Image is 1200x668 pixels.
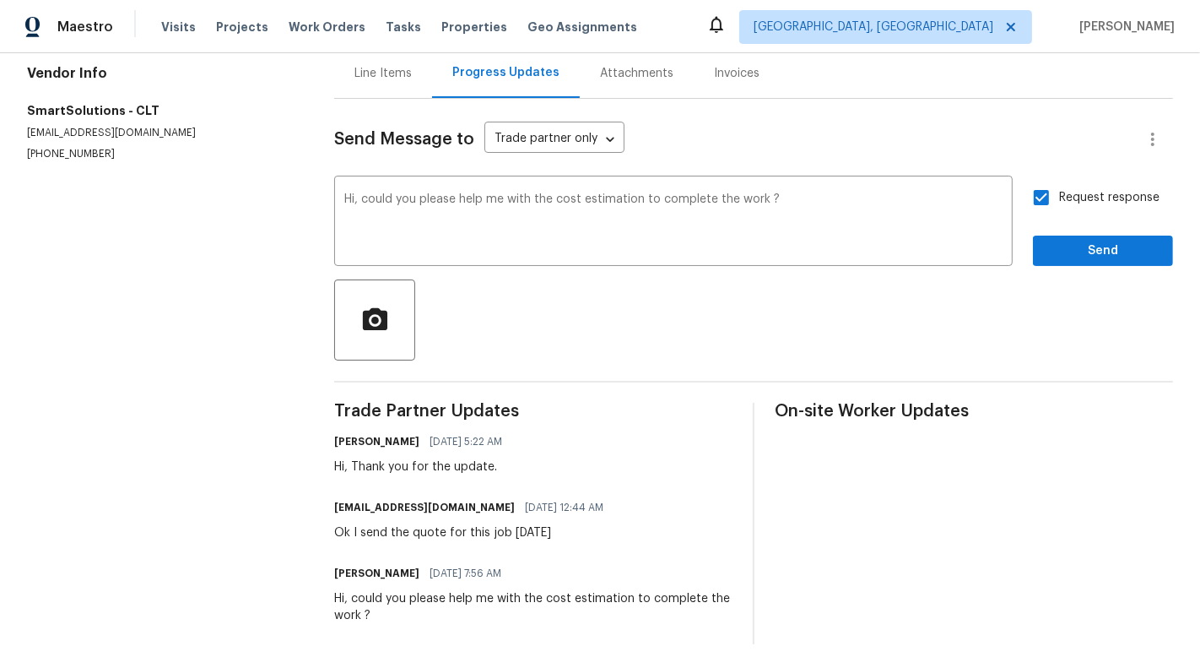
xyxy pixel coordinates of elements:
[344,193,1003,253] textarea: Hi, could you please help me with the cost estimation to complete the work ?
[57,19,113,35] span: Maestro
[527,19,637,35] span: Geo Assignments
[714,65,759,82] div: Invoices
[334,403,732,420] span: Trade Partner Updates
[600,65,673,82] div: Attachments
[430,565,501,582] span: [DATE] 7:56 AM
[289,19,365,35] span: Work Orders
[1073,19,1175,35] span: [PERSON_NAME]
[484,126,624,154] div: Trade partner only
[334,433,419,450] h6: [PERSON_NAME]
[452,64,559,81] div: Progress Updates
[334,590,732,624] div: Hi, could you please help me with the cost estimation to complete the work ?
[161,19,196,35] span: Visits
[27,102,294,119] h5: SmartSolutions - CLT
[334,459,512,475] div: Hi, Thank you for the update.
[1033,236,1173,267] button: Send
[354,65,412,82] div: Line Items
[334,565,419,582] h6: [PERSON_NAME]
[754,19,993,35] span: [GEOGRAPHIC_DATA], [GEOGRAPHIC_DATA]
[441,19,507,35] span: Properties
[334,131,474,148] span: Send Message to
[1059,189,1159,207] span: Request response
[334,499,515,516] h6: [EMAIL_ADDRESS][DOMAIN_NAME]
[27,147,294,161] p: [PHONE_NUMBER]
[27,65,294,82] h4: Vendor Info
[27,126,294,140] p: [EMAIL_ADDRESS][DOMAIN_NAME]
[430,433,502,450] span: [DATE] 5:22 AM
[334,524,614,541] div: Ok I send the quote for this job [DATE]
[386,21,421,33] span: Tasks
[1046,241,1159,262] span: Send
[775,403,1173,420] span: On-site Worker Updates
[216,19,268,35] span: Projects
[525,499,603,516] span: [DATE] 12:44 AM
